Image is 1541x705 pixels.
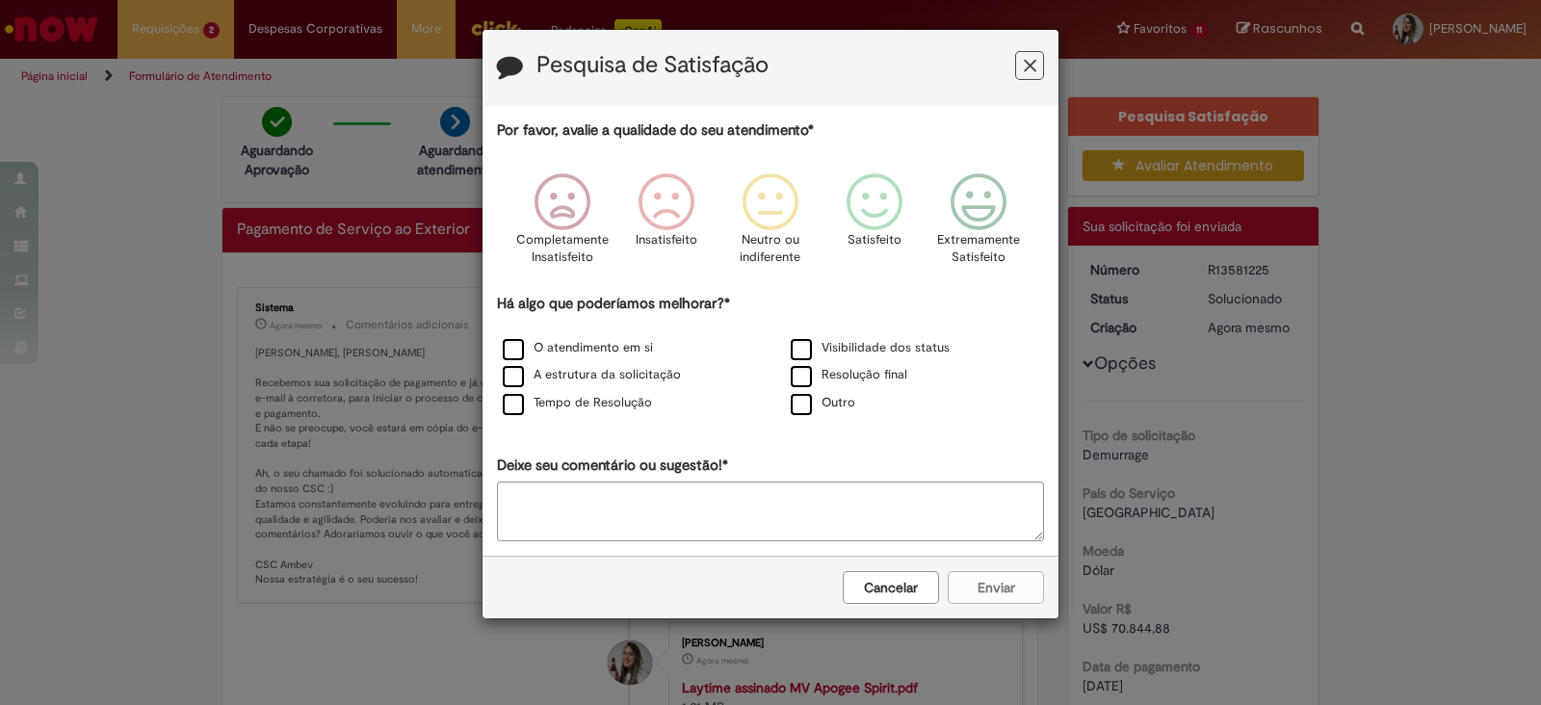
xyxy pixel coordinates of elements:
[937,231,1020,267] p: Extremamente Satisfeito
[497,120,814,141] label: Por favor, avalie a qualidade do seu atendimento*
[848,231,901,249] p: Satisfeito
[825,159,924,291] div: Satisfeito
[736,231,805,267] p: Neutro ou indiferente
[503,366,681,384] label: A estrutura da solicitação
[503,339,653,357] label: O atendimento em si
[636,231,697,249] p: Insatisfeito
[929,159,1028,291] div: Extremamente Satisfeito
[721,159,820,291] div: Neutro ou indiferente
[503,394,652,412] label: Tempo de Resolução
[791,394,855,412] label: Outro
[497,456,728,476] label: Deixe seu comentário ou sugestão!*
[791,366,907,384] label: Resolução final
[617,159,716,291] div: Insatisfeito
[536,53,769,78] label: Pesquisa de Satisfação
[791,339,950,357] label: Visibilidade dos status
[516,231,609,267] p: Completamente Insatisfeito
[512,159,611,291] div: Completamente Insatisfeito
[497,294,1044,418] div: Há algo que poderíamos melhorar?*
[843,571,939,604] button: Cancelar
